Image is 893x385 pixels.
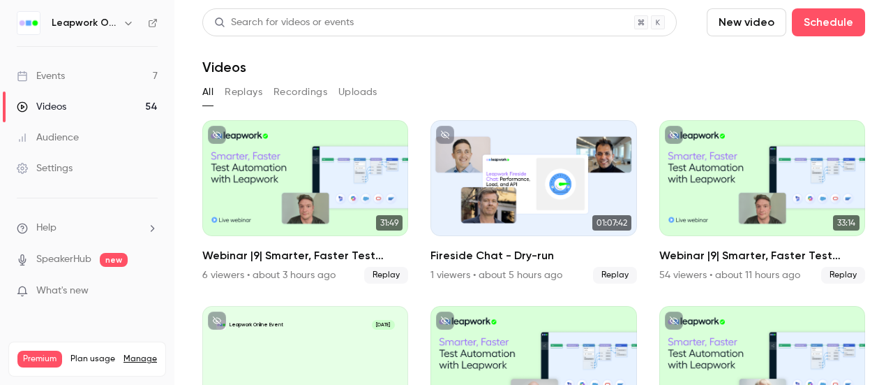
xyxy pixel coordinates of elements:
div: 6 viewers • about 3 hours ago [202,268,336,282]
h1: Videos [202,59,246,75]
a: 01:07:42Fireside Chat - Dry-run1 viewers • about 5 hours agoReplay [430,120,636,284]
h2: Webinar |9| Smarter, Faster Test Automation with Leapwork | EMEA | Q3 2025 [659,247,865,264]
span: [DATE] [372,320,395,330]
button: New video [707,8,786,36]
span: Help [36,221,57,235]
span: Replay [364,267,408,284]
h6: Leapwork Online Event [52,16,117,30]
a: Manage [123,354,157,365]
button: unpublished [665,126,683,144]
div: 54 viewers • about 11 hours ago [659,268,800,282]
div: Events [17,69,65,83]
button: unpublished [436,126,454,144]
span: 31:49 [376,215,403,231]
button: unpublished [665,312,683,330]
div: 1 viewers • about 5 hours ago [430,268,562,282]
img: Leapwork Online Event [17,12,40,34]
button: unpublished [436,312,454,330]
h2: Webinar |9| Smarter, Faster Test Automation with Leapwork | [GEOGRAPHIC_DATA] | Q3 2025 [202,247,408,264]
button: Schedule [792,8,865,36]
li: Webinar |9| Smarter, Faster Test Automation with Leapwork | EMEA | Q3 2025 [659,120,865,284]
li: Webinar |9| Smarter, Faster Test Automation with Leapwork | US | Q3 2025 [202,120,408,284]
span: Plan usage [70,354,115,365]
span: 01:07:42 [592,215,631,231]
span: 33:14 [833,215,860,231]
li: Fireside Chat - Dry-run [430,120,636,284]
section: Videos [202,8,865,377]
span: What's new [36,284,89,298]
span: Premium [17,351,62,368]
button: All [202,81,213,103]
button: Replays [225,81,262,103]
p: Leapwork Online Event [230,321,283,328]
span: Replay [821,267,865,284]
button: Recordings [273,81,327,103]
div: Audience [17,131,79,145]
button: unpublished [208,312,226,330]
div: Search for videos or events [214,15,354,30]
button: Uploads [338,81,377,103]
h2: Fireside Chat - Dry-run [430,247,636,264]
a: 31:49Webinar |9| Smarter, Faster Test Automation with Leapwork | [GEOGRAPHIC_DATA] | Q3 20256 vie... [202,120,408,284]
button: unpublished [208,126,226,144]
div: Videos [17,100,66,114]
a: SpeakerHub [36,252,91,267]
span: new [100,253,128,267]
li: help-dropdown-opener [17,221,158,235]
div: Settings [17,161,73,175]
iframe: Noticeable Trigger [141,285,158,298]
span: Replay [593,267,637,284]
a: 33:14Webinar |9| Smarter, Faster Test Automation with Leapwork | EMEA | Q3 202554 viewers • about... [659,120,865,284]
